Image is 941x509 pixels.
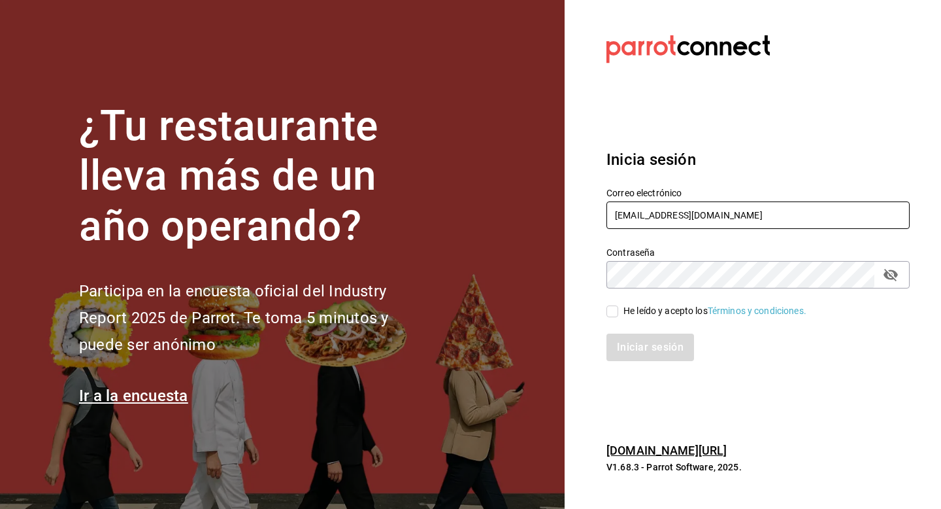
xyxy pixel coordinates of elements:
a: Ir a la encuesta [79,387,188,405]
h2: Participa en la encuesta oficial del Industry Report 2025 de Parrot. Te toma 5 minutos y puede se... [79,278,432,358]
label: Correo electrónico [606,188,910,197]
div: He leído y acepto los [623,304,806,318]
label: Contraseña [606,247,910,256]
a: [DOMAIN_NAME][URL] [606,444,727,457]
input: Ingresa tu correo electrónico [606,202,910,229]
h3: Inicia sesión [606,148,910,171]
a: Términos y condiciones. [708,306,806,316]
h1: ¿Tu restaurante lleva más de un año operando? [79,101,432,252]
button: passwordField [880,264,902,286]
p: V1.68.3 - Parrot Software, 2025. [606,461,910,474]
